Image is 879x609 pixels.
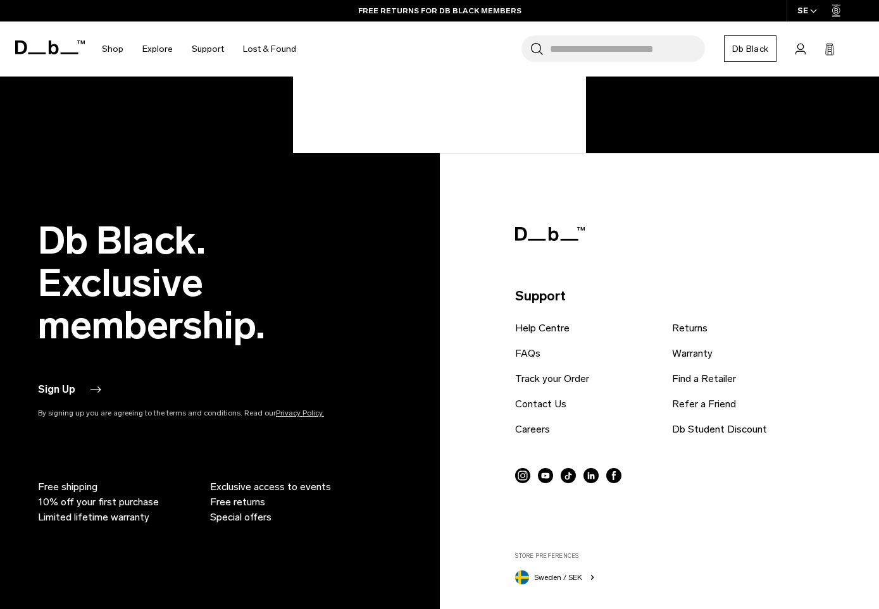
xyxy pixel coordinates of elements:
a: Db Student Discount [672,422,767,437]
button: Sweden Sweden / SEK [515,568,597,584]
h2: Db Black. Exclusive membership. [38,219,373,347]
span: Free returns [210,495,265,510]
span: 10% off your first purchase [38,495,159,510]
a: Returns [672,321,708,336]
button: Sign Up [38,382,101,397]
a: Track your Order [515,371,589,386]
a: Careers [515,422,550,437]
a: Explore [142,27,173,71]
a: Refer a Friend [672,397,736,412]
img: Sweden [515,570,529,584]
a: Contact Us [515,397,566,412]
a: Privacy Policy. [276,409,324,417]
p: Support [515,286,850,306]
a: Find a Retailer [672,371,736,386]
label: Store Preferences [515,551,850,560]
a: Shop [102,27,123,71]
a: Help Centre [515,321,570,336]
a: Db Black [724,35,776,62]
a: FREE RETURNS FOR DB BLACK MEMBERS [358,5,521,16]
p: By signing up you are agreeing to the terms and conditions. Read our [38,407,373,419]
span: Limited lifetime warranty [38,510,149,525]
span: Exclusive access to events [210,479,331,495]
a: Support [192,27,224,71]
span: Sweden / SEK [534,572,582,583]
nav: Main Navigation [92,22,306,77]
a: Warranty [672,346,713,361]
span: Free shipping [38,479,97,495]
span: Special offers [210,510,271,525]
a: FAQs [515,346,540,361]
a: Lost & Found [243,27,296,71]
